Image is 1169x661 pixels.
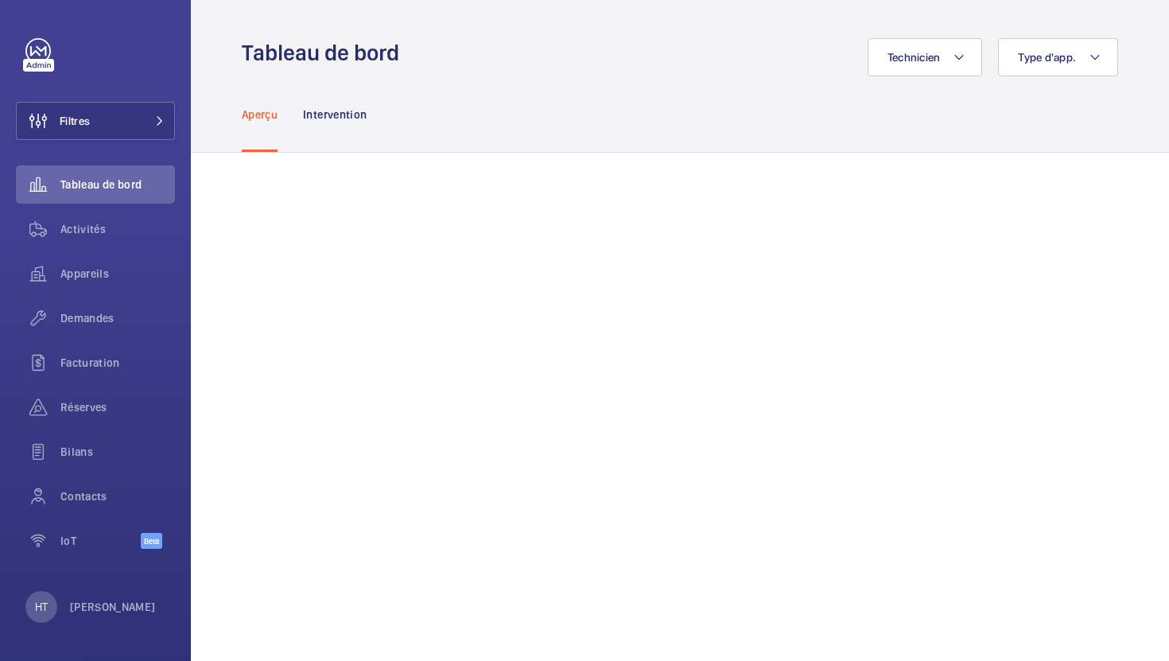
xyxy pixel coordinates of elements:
span: Réserves [60,399,175,415]
span: Appareils [60,266,175,282]
span: Beta [141,533,162,549]
span: Activités [60,221,175,237]
span: Facturation [60,355,175,371]
p: Aperçu [242,107,278,122]
span: Contacts [60,488,175,504]
button: Technicien [868,38,983,76]
p: Intervention [303,107,367,122]
span: Filtres [60,113,90,129]
p: [PERSON_NAME] [70,599,156,615]
span: Type d'app. [1018,51,1076,64]
h1: Tableau de bord [242,38,409,68]
span: Tableau de bord [60,177,175,192]
button: Type d'app. [998,38,1118,76]
span: Bilans [60,444,175,460]
span: Technicien [887,51,941,64]
button: Filtres [16,102,175,140]
p: HT [35,599,48,615]
span: Demandes [60,310,175,326]
span: IoT [60,533,141,549]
